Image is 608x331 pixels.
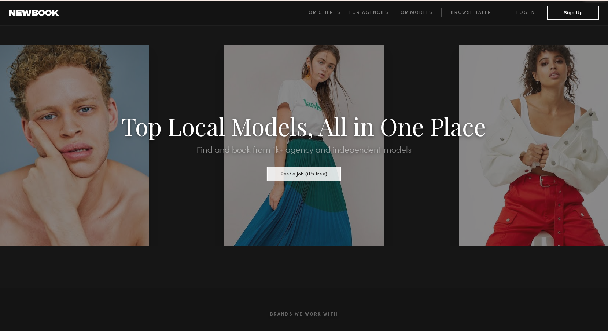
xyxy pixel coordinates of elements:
[45,114,562,137] h1: Top Local Models, All in One Place
[398,8,442,17] a: For Models
[45,146,562,155] h2: Find and book from 1k+ agency and independent models
[84,303,524,326] h2: Brands We Work With
[267,169,341,177] a: Post a Job (it’s free)
[267,167,341,181] button: Post a Job (it’s free)
[306,11,340,15] span: For Clients
[547,6,599,20] button: Sign Up
[441,8,504,17] a: Browse Talent
[504,8,547,17] a: Log in
[306,8,349,17] a: For Clients
[349,11,388,15] span: For Agencies
[349,8,397,17] a: For Agencies
[398,11,432,15] span: For Models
